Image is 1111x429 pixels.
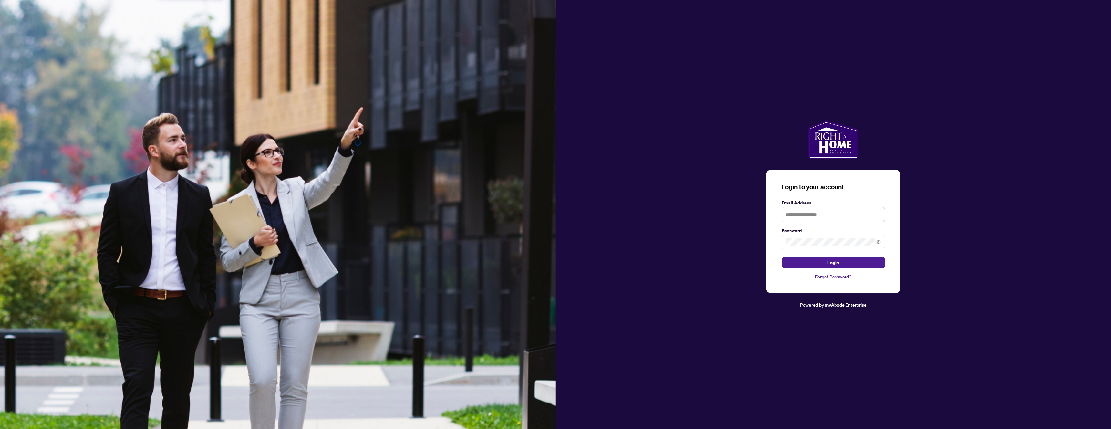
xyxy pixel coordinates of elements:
[782,199,885,206] label: Email Address
[876,240,881,244] span: eye-invisible
[782,227,885,234] label: Password
[825,301,845,309] a: myAbode
[782,183,885,192] h3: Login to your account
[846,302,867,308] span: Enterprise
[782,273,885,280] a: Forgot Password?
[782,257,885,268] button: Login
[800,302,824,308] span: Powered by
[827,257,839,268] span: Login
[808,120,858,159] img: ma-logo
